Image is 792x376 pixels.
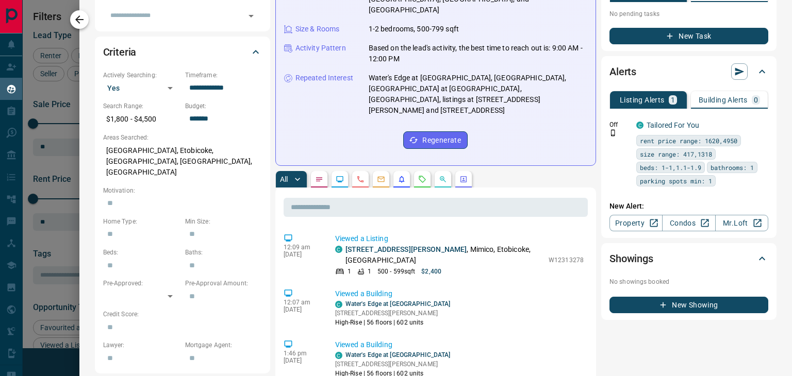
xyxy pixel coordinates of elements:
[284,299,320,306] p: 12:07 am
[185,217,262,226] p: Min Size:
[609,277,768,286] p: No showings booked
[609,120,630,129] p: Off
[609,215,663,231] a: Property
[103,111,180,128] p: $1,800 - $4,500
[345,244,543,266] p: , Mimico, Etobicoke, [GEOGRAPHIC_DATA]
[103,71,180,80] p: Actively Searching:
[335,339,584,350] p: Viewed a Building
[103,133,262,142] p: Areas Searched:
[356,175,365,183] svg: Calls
[398,175,406,183] svg: Listing Alerts
[103,80,180,96] div: Yes
[335,246,342,253] div: condos.ca
[369,43,587,64] p: Based on the lead's activity, the best time to reach out is: 9:00 AM - 12:00 PM
[335,309,451,318] p: [STREET_ADDRESS][PERSON_NAME]
[103,186,262,195] p: Motivation:
[640,176,712,186] span: parking spots min: 1
[295,73,353,83] p: Repeated Interest
[185,248,262,257] p: Baths:
[103,279,180,288] p: Pre-Approved:
[609,201,768,212] p: New Alert:
[609,59,768,84] div: Alerts
[620,96,665,104] p: Listing Alerts
[640,162,701,173] span: beds: 1-1,1.1-1.9
[671,96,675,104] p: 1
[640,135,737,146] span: rent price range: 1620,4950
[284,244,320,251] p: 12:09 am
[421,267,441,276] p: $2,400
[711,162,754,173] span: bathrooms: 1
[369,24,459,35] p: 1-2 bedrooms, 500-799 sqft
[345,351,451,358] a: Water's Edge at [GEOGRAPHIC_DATA]
[103,248,180,257] p: Beds:
[284,357,320,364] p: [DATE]
[403,131,468,149] button: Regenerate
[103,340,180,350] p: Lawyer:
[284,251,320,258] p: [DATE]
[369,73,587,116] p: Water's Edge at [GEOGRAPHIC_DATA], [GEOGRAPHIC_DATA], [GEOGRAPHIC_DATA] at [GEOGRAPHIC_DATA], [GE...
[315,175,323,183] svg: Notes
[368,267,371,276] p: 1
[335,301,342,308] div: condos.ca
[185,279,262,288] p: Pre-Approval Amount:
[609,129,617,136] svg: Push Notification Only
[699,96,748,104] p: Building Alerts
[335,288,584,299] p: Viewed a Building
[335,352,342,359] div: condos.ca
[459,175,468,183] svg: Agent Actions
[609,250,653,267] h2: Showings
[103,40,262,64] div: Criteria
[335,318,451,327] p: High-Rise | 56 floors | 602 units
[284,350,320,357] p: 1:46 pm
[345,245,467,253] a: [STREET_ADDRESS][PERSON_NAME]
[244,9,258,23] button: Open
[185,101,262,111] p: Budget:
[103,44,137,60] h2: Criteria
[609,28,768,44] button: New Task
[280,176,288,183] p: All
[336,175,344,183] svg: Lead Browsing Activity
[103,310,262,319] p: Credit Score:
[549,255,584,265] p: W12313278
[284,306,320,313] p: [DATE]
[335,233,584,244] p: Viewed a Listing
[345,300,451,307] a: Water's Edge at [GEOGRAPHIC_DATA]
[662,215,715,231] a: Condos
[335,360,451,369] p: [STREET_ADDRESS][PERSON_NAME]
[609,297,768,313] button: New Showing
[609,246,768,271] div: Showings
[377,175,385,183] svg: Emails
[377,267,415,276] p: 500 - 599 sqft
[647,121,699,129] a: Tailored For You
[295,24,340,35] p: Size & Rooms
[609,63,636,80] h2: Alerts
[185,71,262,80] p: Timeframe:
[640,149,712,159] span: size range: 417,1318
[754,96,758,104] p: 0
[636,122,643,129] div: condos.ca
[185,340,262,350] p: Mortgage Agent:
[103,217,180,226] p: Home Type:
[439,175,447,183] svg: Opportunities
[103,101,180,111] p: Search Range:
[103,142,262,181] p: [GEOGRAPHIC_DATA], Etobicoke, [GEOGRAPHIC_DATA], [GEOGRAPHIC_DATA], [GEOGRAPHIC_DATA]
[348,267,351,276] p: 1
[715,215,768,231] a: Mr.Loft
[609,6,768,22] p: No pending tasks
[418,175,426,183] svg: Requests
[295,43,346,54] p: Activity Pattern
